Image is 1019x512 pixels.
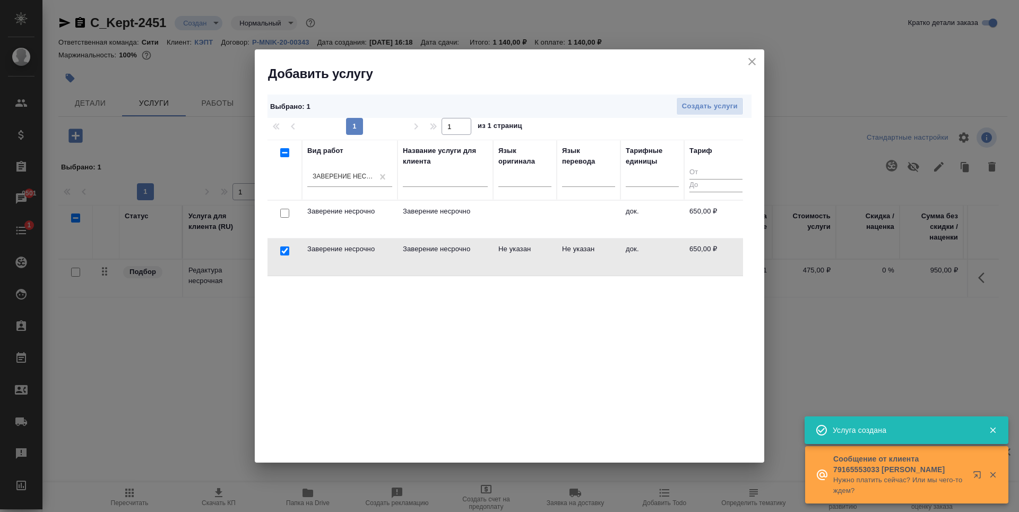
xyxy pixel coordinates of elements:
span: из 1 страниц [478,120,522,135]
button: close [744,54,760,70]
button: Закрыть [982,425,1004,435]
div: Заверение несрочно [313,172,374,181]
div: Язык оригинала [498,146,551,167]
div: Тариф [689,146,712,156]
p: Заверение несрочно [307,206,392,217]
button: Закрыть [982,470,1004,480]
div: Тарифные единицы [626,146,679,167]
input: До [689,179,742,192]
span: Создать услуги [682,100,738,113]
h2: Добавить услугу [268,65,764,82]
td: док. [620,201,684,238]
div: Язык перевода [562,146,615,167]
div: Услуга создана [833,425,973,436]
p: Заверение несрочно [403,244,488,254]
p: Сообщение от клиента 79165553033 [PERSON_NAME] [833,454,966,475]
p: Заверение несрочно [307,244,392,254]
p: Заверение несрочно [403,206,488,217]
input: От [689,166,742,180]
td: Не указан [557,238,620,276]
div: Вид работ [307,146,343,156]
span: Выбрано : 1 [270,103,310,110]
div: Название услуги для клиента [403,146,488,167]
td: 650,00 ₽ [684,238,748,276]
td: док. [620,238,684,276]
p: Нужно платить сейчас? Или мы чего-то ждем? [833,475,966,496]
td: 650,00 ₽ [684,201,748,238]
button: Создать услуги [676,97,744,116]
button: Открыть в новой вкладке [966,464,992,490]
td: Не указан [493,238,557,276]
